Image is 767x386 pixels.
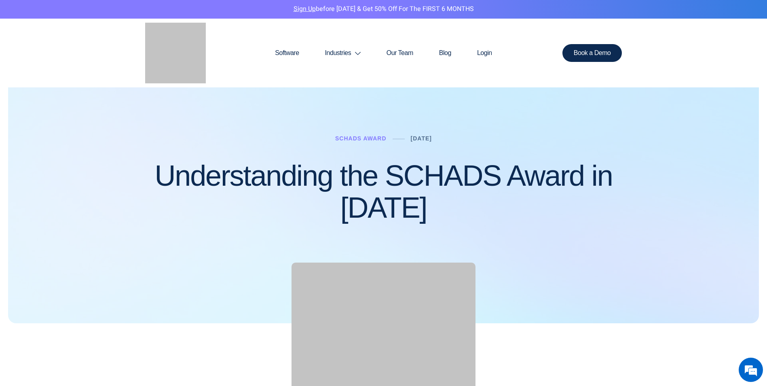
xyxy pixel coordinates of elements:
[312,34,374,72] a: Industries
[6,4,761,15] p: before [DATE] & Get 50% Off for the FIRST 6 MONTHS
[374,34,426,72] a: Our Team
[262,34,312,72] a: Software
[335,135,387,142] a: Schads Award
[562,44,622,62] a: Book a Demo
[145,160,622,224] h1: Understanding the SCHADS Award in [DATE]
[574,50,611,56] span: Book a Demo
[294,4,316,14] a: Sign Up
[426,34,464,72] a: Blog
[411,135,432,142] a: [DATE]
[464,34,505,72] a: Login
